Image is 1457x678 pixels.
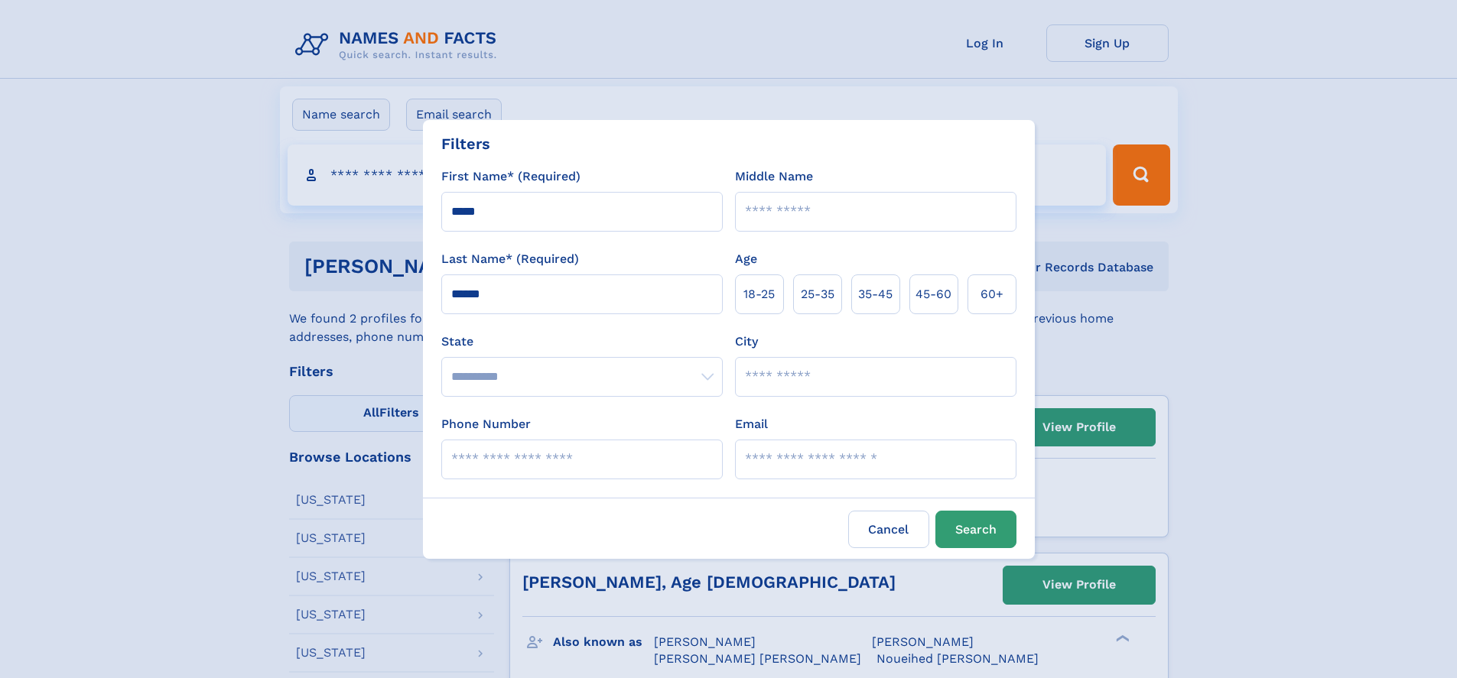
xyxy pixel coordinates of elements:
[441,167,581,186] label: First Name* (Required)
[981,285,1003,303] span: 60+
[441,250,579,268] label: Last Name* (Required)
[441,132,490,155] div: Filters
[801,285,834,303] span: 25‑35
[735,250,757,268] label: Age
[441,333,723,351] label: State
[935,511,1016,548] button: Search
[916,285,951,303] span: 45‑60
[735,167,813,186] label: Middle Name
[735,333,758,351] label: City
[848,511,929,548] label: Cancel
[743,285,775,303] span: 18‑25
[735,415,768,433] label: Email
[858,285,893,303] span: 35‑45
[441,415,531,433] label: Phone Number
